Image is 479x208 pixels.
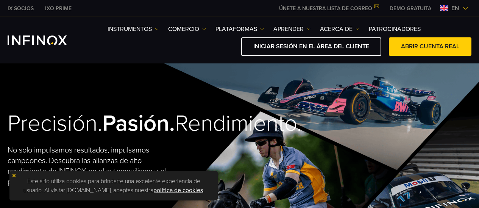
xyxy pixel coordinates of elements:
font: INICIAR SESIÓN EN EL ÁREA DEL CLIENTE [253,43,369,50]
a: PATROCINADORES [369,25,421,34]
a: ACERCA DE [320,25,359,34]
font: ACERCA DE [320,25,353,33]
font: Aprender [273,25,304,33]
font: en [451,5,459,12]
font: ÚNETE A NUESTRA LISTA DE CORREO [279,5,372,12]
font: Rendimiento. [175,110,302,137]
a: MENÚ INFINOX [384,5,437,12]
font: No solo impulsamos resultados, impulsamos campeones. Descubra las alianzas de alto rendimiento de... [8,146,166,186]
font: PATROCINADORES [369,25,421,33]
a: ÚNETE A NUESTRA LISTA DE CORREO [273,5,384,12]
font: PLATAFORMAS [215,25,257,33]
font: Este sitio utiliza cookies para brindarte una excelente experiencia de usuario. Al visitar [DOMAI... [23,177,200,194]
font: . [203,186,204,194]
a: política de cookies [153,186,203,194]
font: DEMO GRATUITA [390,5,431,12]
font: Precisión. [8,110,102,137]
a: Aprender [273,25,310,34]
a: PLATAFORMAS [215,25,264,34]
font: Instrumentos [108,25,152,33]
font: Pasión. [102,110,175,137]
a: Logotipo de INFINOX [8,35,85,45]
font: COMERCIO [168,25,199,33]
img: icono de cierre amarillo [11,173,17,178]
font: ABRIR CUENTA REAL [401,43,459,50]
font: IX SOCIOS [8,5,34,12]
a: COMERCIO [168,25,206,34]
a: INFINOX [39,5,77,12]
a: INFINOX [2,5,39,12]
a: ABRIR CUENTA REAL [389,37,471,56]
font: IXO PRIME [45,5,72,12]
a: INICIAR SESIÓN EN EL ÁREA DEL CLIENTE [241,37,381,56]
a: Instrumentos [108,25,159,34]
